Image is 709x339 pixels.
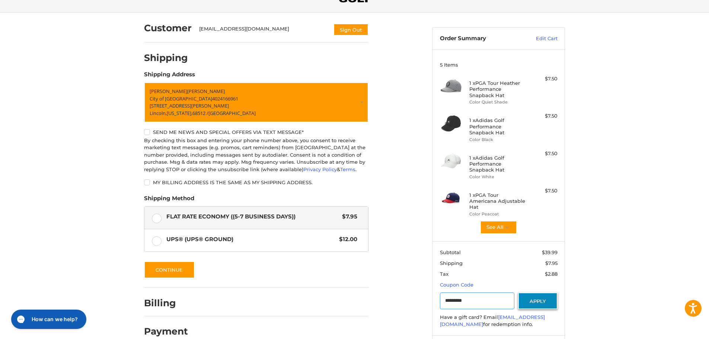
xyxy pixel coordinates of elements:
h4: 1 x Adidas Golf Performance Snapback Hat [469,117,526,135]
span: [STREET_ADDRESS][PERSON_NAME] [150,102,229,109]
li: Color White [469,174,526,180]
span: 68512 / [192,110,208,116]
div: $7.50 [528,112,558,120]
a: Terms [340,166,355,172]
span: 4024166961 [212,95,238,102]
input: Gift Certificate or Coupon Code [440,292,515,309]
div: Have a gift card? Email for redemption info. [440,314,558,328]
h2: Shipping [144,52,188,64]
li: Color Peacoat [469,211,526,217]
div: By checking this box and entering your phone number above, you consent to receive marketing text ... [144,137,368,173]
span: [PERSON_NAME] [187,88,225,95]
h4: 1 x PGA Tour Americana Adjustable Hat [469,192,526,210]
h2: Customer [144,22,192,34]
span: UPS® (UPS® Ground) [166,235,336,244]
label: My billing address is the same as my shipping address. [144,179,368,185]
h2: Billing [144,297,188,309]
span: City of [GEOGRAPHIC_DATA] [150,95,212,102]
div: $7.50 [528,187,558,195]
h3: Order Summary [440,35,520,42]
span: Shipping [440,260,463,266]
span: Flat Rate Economy ((5-7 Business Days)) [166,212,339,221]
iframe: Gorgias live chat messenger [7,307,89,332]
a: Enter or select a different address [144,82,368,122]
li: Color Quiet Shade [469,99,526,105]
span: Lincoln, [150,110,167,116]
h2: Payment [144,326,188,337]
li: Color Black [469,137,526,143]
div: $7.50 [528,150,558,157]
legend: Shipping Address [144,70,195,82]
div: [EMAIL_ADDRESS][DOMAIN_NAME] [199,25,326,36]
div: $7.50 [528,75,558,83]
button: Apply [518,292,558,309]
span: $7.95 [545,260,558,266]
span: Subtotal [440,249,461,255]
h4: 1 x Adidas Golf Performance Snapback Hat [469,155,526,173]
span: $39.99 [542,249,558,255]
span: $12.00 [335,235,357,244]
span: $7.95 [338,212,357,221]
a: Privacy Policy [303,166,337,172]
span: [GEOGRAPHIC_DATA] [208,110,256,116]
button: Continue [144,261,195,278]
label: Send me news and special offers via text message* [144,129,368,135]
span: [PERSON_NAME] [150,88,187,95]
legend: Shipping Method [144,194,194,206]
button: Sign Out [333,23,368,36]
span: $2.88 [545,271,558,277]
button: See All [480,221,517,234]
a: Coupon Code [440,282,473,288]
h3: 5 Items [440,62,558,68]
span: Tax [440,271,448,277]
h4: 1 x PGA Tour Heather Performance Snapback Hat [469,80,526,98]
a: Edit Cart [520,35,558,42]
span: [US_STATE], [167,110,192,116]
